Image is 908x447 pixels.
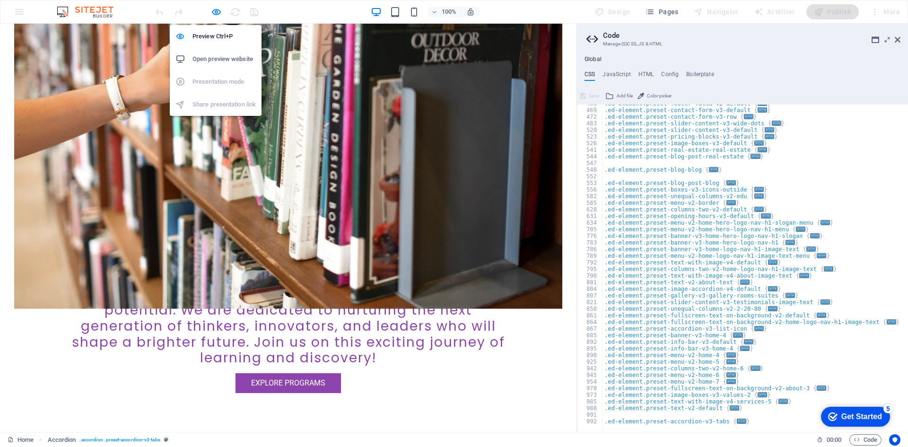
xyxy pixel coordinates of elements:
[604,90,634,102] button: Add file
[577,319,603,325] div: 864
[810,233,820,238] span: ...
[740,280,750,285] span: ...
[778,399,788,404] span: ...
[577,412,603,418] div: 991
[754,187,764,192] span: ...
[796,227,805,232] span: ...
[577,352,603,359] div: 898
[726,379,736,384] span: ...
[577,153,603,160] div: 544
[577,140,603,147] div: 526
[192,53,256,65] h6: Open preview website
[577,180,603,186] div: 553
[758,147,767,152] span: ...
[585,71,595,81] h4: CSS
[577,120,603,127] div: 483
[824,266,833,272] span: ...
[28,10,69,19] div: Get Started
[8,5,77,25] div: Get Started 5 items remaining, 0% complete
[758,392,767,397] span: ...
[577,127,603,133] div: 520
[577,213,603,219] div: 631
[751,366,760,371] span: ...
[577,398,603,405] div: 985
[744,114,753,119] span: ...
[765,134,774,139] span: ...
[577,266,603,272] div: 795
[577,378,603,385] div: 954
[428,6,461,18] button: 100%
[726,352,736,358] span: ...
[887,319,896,324] span: ...
[799,273,809,278] span: ...
[585,56,602,63] h4: Global
[577,173,603,180] div: 552
[577,286,603,292] div: 804
[577,114,603,120] div: 472
[577,246,603,253] div: 786
[758,107,767,113] span: ...
[686,71,714,81] h4: Boilerplate
[577,325,603,332] div: 867
[577,306,603,312] div: 858
[466,8,475,16] i: On resize automatically adjust zoom level to fit chosen device.
[817,313,826,318] span: ...
[577,253,603,259] div: 789
[577,405,603,412] div: 988
[772,121,781,126] span: ...
[768,306,777,311] span: ...
[48,434,168,446] nav: breadcrumb
[758,101,767,106] span: ...
[821,220,830,225] span: ...
[647,90,672,102] span: Color picker
[577,206,603,213] div: 628
[577,345,603,352] div: 895
[638,71,654,81] h4: HTML
[641,4,682,19] button: Pages
[48,434,76,446] span: Click to select. Double-click to edit
[577,239,603,246] div: 783
[733,333,742,338] span: ...
[786,240,795,245] span: ...
[661,71,679,81] h4: Config
[726,359,736,364] span: ...
[577,312,603,319] div: 861
[577,200,603,206] div: 585
[164,437,168,442] i: This element is a customizable preset
[577,359,603,365] div: 925
[577,160,603,167] div: 547
[577,299,603,306] div: 821
[577,233,603,239] div: 776
[79,434,160,446] span: . accordion .preset-accordion-v3-tabs
[761,213,770,219] span: ...
[786,293,795,298] span: ...
[442,6,457,18] h6: 100%
[740,346,750,351] span: ...
[617,90,633,102] span: Add file
[827,434,841,446] span: 00 00
[636,90,673,102] button: Color picker
[577,219,603,226] div: 634
[577,385,603,392] div: 970
[603,31,900,40] h2: Code
[821,299,830,305] span: ...
[737,419,746,424] span: ...
[754,140,764,146] span: ...
[806,246,816,252] span: ...
[577,107,603,114] div: 469
[577,226,603,233] div: 705
[577,259,603,266] div: 792
[577,186,603,193] div: 556
[768,260,777,265] span: ...
[577,279,603,286] div: 801
[754,326,764,331] span: ...
[854,434,877,446] span: Code
[577,133,603,140] div: 523
[726,180,736,185] span: ...
[70,2,79,11] div: 5
[889,434,900,446] button: Usercentrics
[645,7,678,17] span: Pages
[577,339,603,345] div: 892
[577,147,603,153] div: 541
[577,365,603,372] div: 942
